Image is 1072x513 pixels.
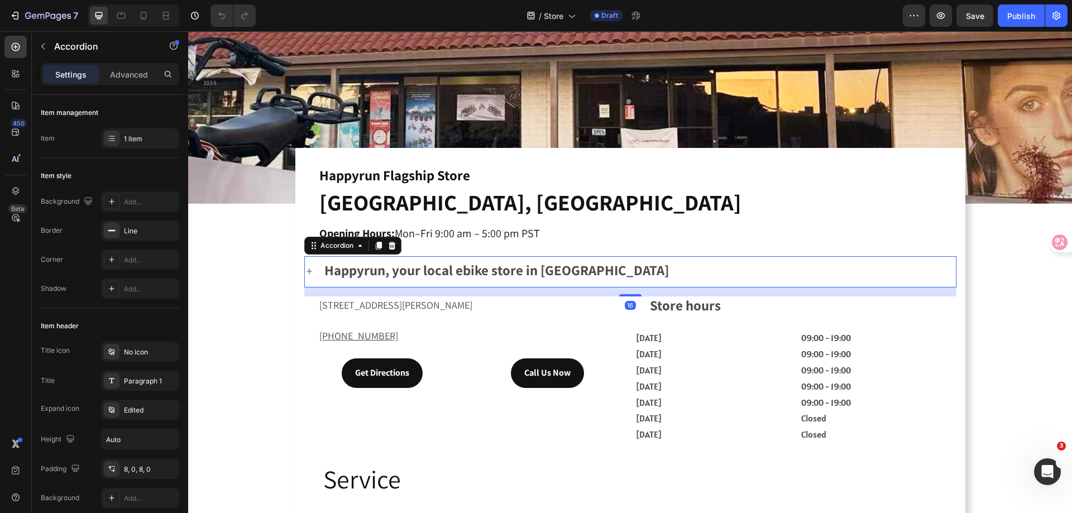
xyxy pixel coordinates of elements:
[41,376,55,386] div: Title
[1057,442,1066,450] span: 3
[124,284,176,294] div: Add...
[601,11,618,21] span: Draft
[41,255,63,265] div: Corner
[124,493,176,504] div: Add...
[154,327,234,357] button: <p><strong>Get Directions</strong></p>
[124,464,176,474] div: 8, 0, 8, 0
[124,376,176,386] div: Paragraph 1
[210,4,256,27] div: Undo/Redo
[124,255,176,265] div: Add...
[124,347,176,357] div: No icon
[188,31,1072,513] iframe: To enrich screen reader interactions, please activate Accessibility in Grammarly extension settings
[539,10,542,22] span: /
[41,321,79,331] div: Item header
[1034,458,1061,485] iframe: Intercom live chat
[448,299,602,411] p: [DATE] [DATE] [DATE] [DATE] [DATE] [DATE] [DATE]
[54,40,149,53] p: Accordion
[41,133,55,143] div: Item
[462,265,533,283] strong: Store hours
[55,69,87,80] p: Settings
[41,194,95,209] div: Background
[4,4,83,27] button: 7
[41,284,66,294] div: Shadow
[41,108,98,118] div: Item management
[437,270,448,279] div: 16
[1007,10,1035,22] div: Publish
[8,204,27,213] div: Beta
[73,9,78,22] p: 7
[124,405,176,415] div: Edited
[102,429,179,449] input: Auto
[41,404,79,414] div: Expand icon
[956,4,993,27] button: Save
[124,226,176,236] div: Line
[41,432,77,447] div: Height
[134,430,750,466] h2: Service
[544,10,563,22] span: Store
[966,11,984,21] span: Save
[41,226,63,236] div: Border
[41,346,70,356] div: Title icon
[41,462,82,477] div: Padding
[323,327,396,357] button: <p><strong>Call Us Now</strong></p>
[336,335,382,347] strong: Call Us Now
[131,298,210,311] u: [PHONE_NUMBER]
[11,119,27,128] div: 450
[998,4,1045,27] button: Publish
[41,171,71,181] div: Item style
[124,134,176,144] div: 1 item
[131,267,284,280] span: [STREET_ADDRESS][PERSON_NAME]
[41,493,79,503] div: Background
[613,299,767,411] p: 09:00 - 19:00 09:00 - 19:00 09:00 - 19:00 09:00 - 19:00 09:00 - 19:00 Closed Closed
[124,197,176,207] div: Add...
[110,69,148,80] p: Advanced
[167,335,221,347] strong: Get Directions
